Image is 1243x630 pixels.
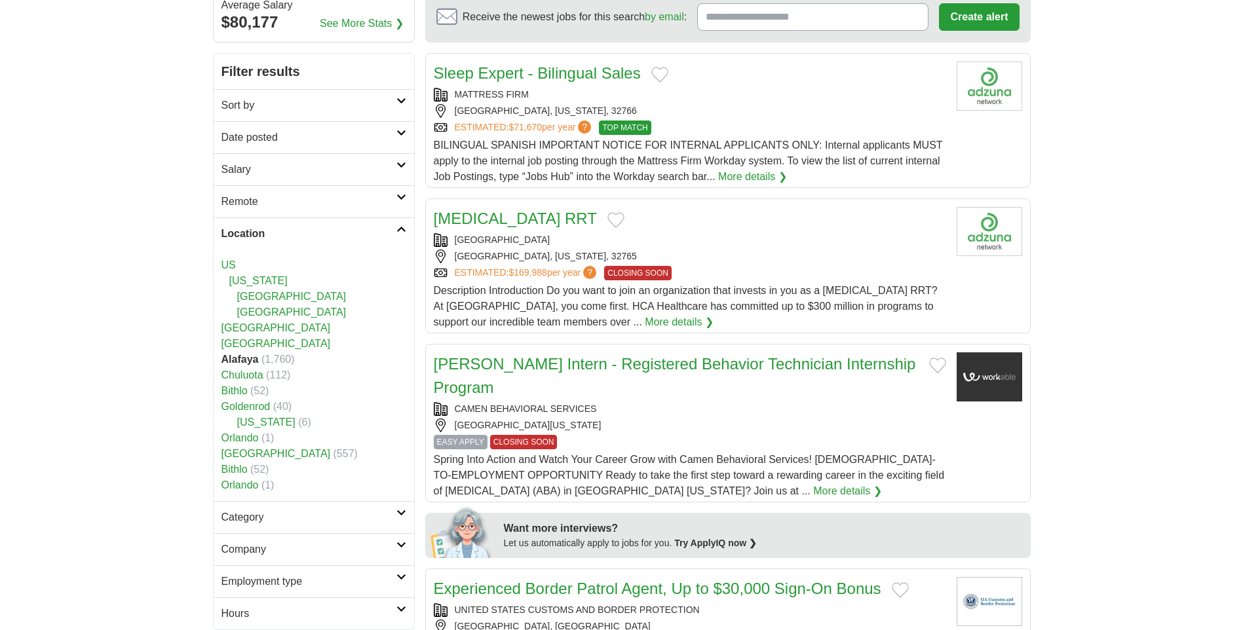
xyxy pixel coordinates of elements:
button: Add to favorite jobs [892,582,909,598]
span: (40) [273,401,292,412]
span: (1,760) [261,354,295,365]
div: [GEOGRAPHIC_DATA] [434,233,946,247]
a: [GEOGRAPHIC_DATA] [237,291,347,302]
a: Experienced Border Patrol Agent, Up to $30,000 Sign-On Bonus [434,580,881,597]
img: Company logo [957,207,1022,256]
h2: Filter results [214,54,414,89]
span: (1) [261,432,275,443]
span: ? [583,266,596,279]
a: Bithlo [221,464,248,475]
a: by email [645,11,684,22]
a: Orlando [221,479,259,491]
div: $80,177 [221,10,406,34]
a: [GEOGRAPHIC_DATA] [237,306,347,318]
span: (112) [266,369,290,380]
a: More details ❯ [718,169,787,185]
span: (52) [250,464,269,475]
a: US [221,259,236,270]
div: MATTRESS FIRM [434,88,946,102]
span: $71,670 [508,122,542,132]
div: [GEOGRAPHIC_DATA], [US_STATE], 32765 [434,250,946,263]
button: Create alert [939,3,1019,31]
a: Remote [214,185,414,217]
img: Company logo [957,62,1022,111]
a: [MEDICAL_DATA] RRT [434,210,597,227]
h2: Remote [221,194,396,210]
a: Salary [214,153,414,185]
a: [US_STATE] [237,417,296,428]
a: [US_STATE] [229,275,288,286]
span: Description Introduction Do you want to join an organization that invests in you as a [MEDICAL_DA... [434,285,938,327]
h2: Company [221,542,396,557]
a: Bithlo [221,385,248,396]
span: EASY APPLY [434,435,488,449]
span: (1) [261,479,275,491]
div: [GEOGRAPHIC_DATA], [US_STATE], 32766 [434,104,946,118]
img: U.S. Customs and Border Protection logo [957,577,1022,626]
span: TOP MATCH [599,120,651,135]
div: [GEOGRAPHIC_DATA][US_STATE] [434,418,946,432]
button: Add to favorite jobs [607,212,624,228]
a: Employment type [214,565,414,597]
a: Sort by [214,89,414,121]
span: ? [578,120,591,134]
span: Receive the newest jobs for this search : [463,9,687,25]
span: (557) [334,448,358,459]
span: (6) [298,417,311,428]
h2: Salary [221,162,396,177]
a: ESTIMATED:$169,988per year? [455,266,600,280]
a: Category [214,501,414,533]
a: See More Stats ❯ [320,16,404,31]
a: Goldenrod [221,401,271,412]
span: Spring Into Action and Watch Your Career Grow with Camen Behavioral Services! [DEMOGRAPHIC_DATA]-... [434,454,945,496]
a: Hours [214,597,414,629]
span: $169,988 [508,267,546,278]
a: ESTIMATED:$71,670per year? [455,120,594,135]
span: (52) [250,385,269,396]
h2: Employment type [221,574,396,589]
a: Orlando [221,432,259,443]
a: UNITED STATES CUSTOMS AND BORDER PROTECTION [455,604,700,615]
button: Add to favorite jobs [651,67,668,83]
a: [GEOGRAPHIC_DATA] [221,448,331,459]
a: More details ❯ [645,314,714,330]
a: [GEOGRAPHIC_DATA] [221,338,331,349]
a: Company [214,533,414,565]
a: Location [214,217,414,250]
a: [PERSON_NAME] Intern - Registered Behavior Technician Internship Program [434,355,916,396]
div: CAMEN BEHAVIORAL SERVICES [434,402,946,416]
div: Let us automatically apply to jobs for you. [504,536,1023,550]
img: Company logo [957,352,1022,401]
h2: Hours [221,606,396,621]
a: More details ❯ [813,483,882,499]
strong: Alafaya [221,354,259,365]
a: Try ApplyIQ now ❯ [674,538,757,548]
a: Chuluota [221,369,263,380]
h2: Date posted [221,130,396,145]
button: Add to favorite jobs [929,358,946,373]
img: apply-iq-scientist.png [430,506,494,558]
a: [GEOGRAPHIC_DATA] [221,322,331,333]
span: BILINGUAL SPANISH IMPORTANT NOTICE FOR INTERNAL APPLICANTS ONLY: Internal applicants MUST apply t... [434,139,943,182]
h2: Location [221,226,396,242]
span: CLOSING SOON [490,435,558,449]
a: Sleep Expert - Bilingual Sales [434,64,641,82]
a: Date posted [214,121,414,153]
h2: Sort by [221,98,396,113]
h2: Category [221,510,396,525]
span: CLOSING SOON [604,266,672,280]
div: Want more interviews? [504,521,1023,536]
